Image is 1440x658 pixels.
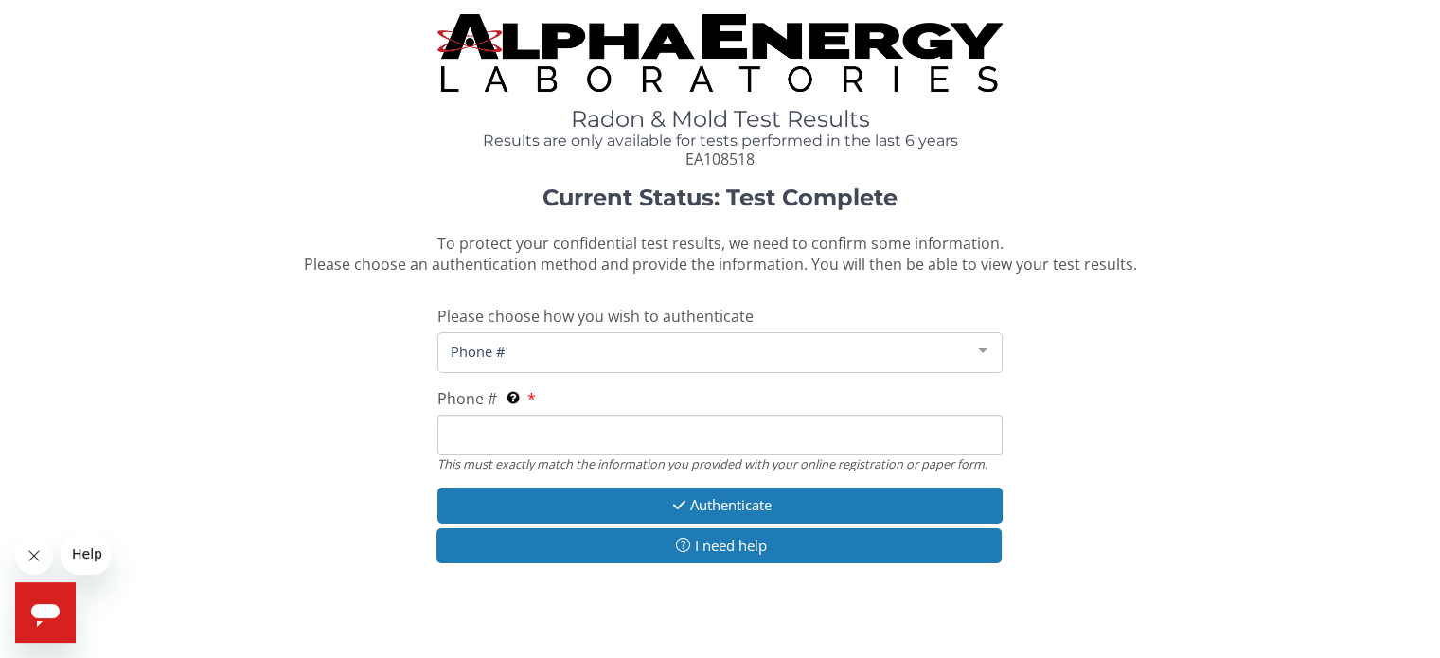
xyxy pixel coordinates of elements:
strong: Current Status: Test Complete [542,184,898,211]
span: EA108518 [685,149,755,169]
span: To protect your confidential test results, we need to confirm some information. Please choose an ... [303,233,1136,276]
img: TightCrop.jpg [437,14,1002,92]
iframe: Close message [15,537,53,575]
span: Phone # [446,341,963,362]
iframe: Message from company [61,533,111,575]
span: Please choose how you wish to authenticate [437,306,754,327]
div: This must exactly match the information you provided with your online registration or paper form. [437,455,1002,472]
button: I need help [436,528,1001,563]
span: Phone # [437,388,497,409]
iframe: Button to launch messaging window [15,582,76,643]
h4: Results are only available for tests performed in the last 6 years [437,133,1002,150]
h1: Radon & Mold Test Results [437,107,1002,132]
button: Authenticate [437,488,1002,523]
